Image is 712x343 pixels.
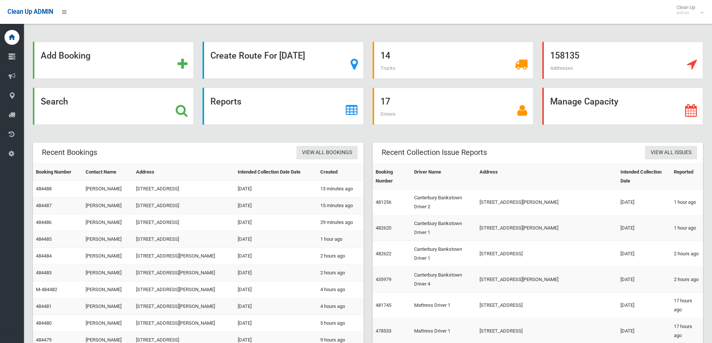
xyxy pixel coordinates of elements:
a: 484484 [36,253,52,259]
a: 484488 [36,186,52,191]
a: 435979 [376,277,391,282]
td: 17 hours ago [671,293,703,318]
a: 158135 Addresses [542,42,703,79]
a: Reports [203,88,363,125]
td: [STREET_ADDRESS] [133,214,235,231]
small: Admin [676,10,695,16]
td: [STREET_ADDRESS][PERSON_NAME] [477,190,617,215]
strong: Manage Capacity [550,96,618,107]
a: 482620 [376,225,391,231]
td: [PERSON_NAME] [83,298,133,315]
th: Driver Name [411,164,476,190]
td: 2 hours ago [317,248,364,265]
th: Intended Collection Date Date [235,164,317,181]
strong: Search [41,96,68,107]
th: Contact Name [83,164,133,181]
a: 484481 [36,303,52,309]
td: [DATE] [235,265,317,281]
a: 484486 [36,219,52,225]
td: [PERSON_NAME] [83,181,133,197]
td: [STREET_ADDRESS][PERSON_NAME] [133,315,235,332]
td: [DATE] [235,248,317,265]
strong: 14 [380,50,390,61]
th: Address [133,164,235,181]
span: Drivers [380,111,395,117]
td: [DATE] [235,197,317,214]
td: Mattress Driver 1 [411,293,476,318]
strong: Create Route For [DATE] [210,50,305,61]
td: [STREET_ADDRESS][PERSON_NAME] [477,215,617,241]
td: [STREET_ADDRESS] [133,231,235,248]
td: [DATE] [235,181,317,197]
strong: Reports [210,96,241,107]
a: 484485 [36,236,52,242]
td: [STREET_ADDRESS] [477,293,617,318]
header: Recent Bookings [33,145,106,160]
a: View All Issues [645,146,697,160]
a: 482622 [376,251,391,256]
a: 484483 [36,270,52,275]
td: 4 hours ago [317,281,364,298]
td: [DATE] [235,214,317,231]
a: Add Booking [33,42,194,79]
td: 1 hour ago [671,190,703,215]
span: Addresses [550,65,573,71]
td: [STREET_ADDRESS] [477,241,617,267]
td: [DATE] [235,298,317,315]
td: [STREET_ADDRESS][PERSON_NAME] [133,248,235,265]
td: [STREET_ADDRESS][PERSON_NAME] [133,298,235,315]
td: [PERSON_NAME] [83,315,133,332]
th: Booking Number [373,164,412,190]
td: [DATE] [617,215,671,241]
td: 2 hours ago [671,267,703,293]
td: [DATE] [235,231,317,248]
td: 2 hours ago [671,241,703,267]
td: Canterbury Bankstown Driver 2 [411,190,476,215]
td: [PERSON_NAME] [83,265,133,281]
td: [PERSON_NAME] [83,231,133,248]
td: [STREET_ADDRESS] [133,197,235,214]
strong: 158135 [550,50,579,61]
th: Reported [671,164,703,190]
span: Clean Up [673,4,703,16]
td: [PERSON_NAME] [83,281,133,298]
td: [PERSON_NAME] [83,248,133,265]
strong: 17 [380,96,390,107]
td: [DATE] [617,267,671,293]
td: [STREET_ADDRESS][PERSON_NAME] [133,265,235,281]
td: 29 minutes ago [317,214,364,231]
th: Intended Collection Date [617,164,671,190]
a: Search [33,88,194,125]
td: [DATE] [617,293,671,318]
a: 484480 [36,320,52,326]
span: Trucks [380,65,395,71]
td: Canterbury Bankstown Driver 1 [411,215,476,241]
th: Booking Number [33,164,83,181]
a: 484479 [36,337,52,343]
td: Canterbury Bankstown Driver 1 [411,241,476,267]
td: [STREET_ADDRESS][PERSON_NAME] [133,281,235,298]
td: [DATE] [617,190,671,215]
td: 1 hour ago [671,215,703,241]
a: 481745 [376,302,391,308]
a: Manage Capacity [542,88,703,125]
a: View All Bookings [296,146,358,160]
a: 481256 [376,199,391,205]
td: [PERSON_NAME] [83,214,133,231]
td: 5 hours ago [317,315,364,332]
td: [PERSON_NAME] [83,197,133,214]
a: 17 Drivers [373,88,533,125]
td: 4 hours ago [317,298,364,315]
td: [STREET_ADDRESS] [133,181,235,197]
a: 484487 [36,203,52,208]
td: 2 hours ago [317,265,364,281]
th: Created [317,164,364,181]
a: M-484482 [36,287,57,292]
a: 478533 [376,328,391,334]
header: Recent Collection Issue Reports [373,145,496,160]
td: 13 minutes ago [317,181,364,197]
td: [DATE] [235,281,317,298]
a: 14 Trucks [373,42,533,79]
a: Create Route For [DATE] [203,42,363,79]
td: 15 minutes ago [317,197,364,214]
